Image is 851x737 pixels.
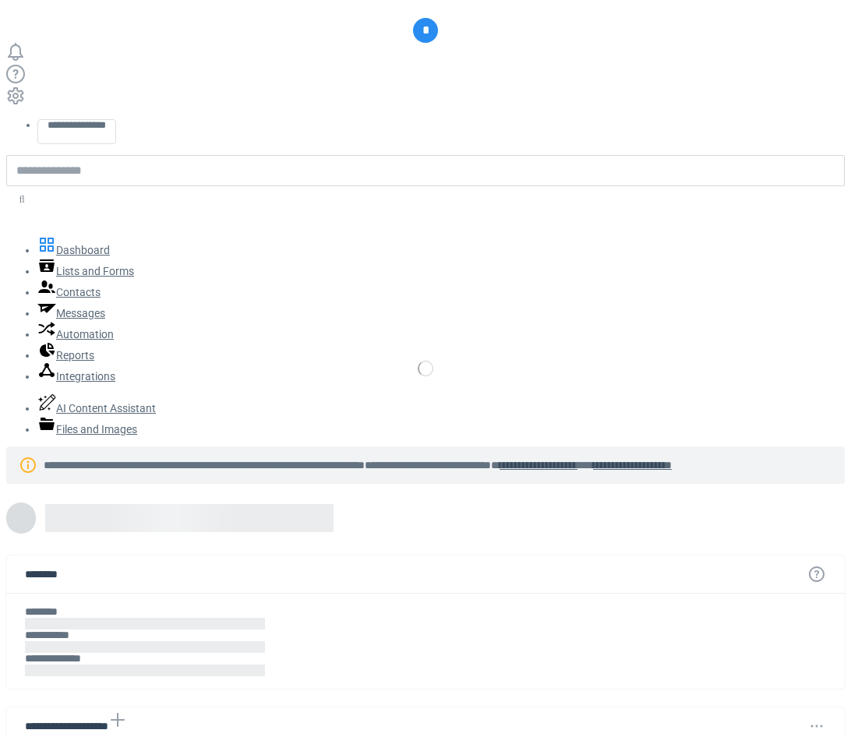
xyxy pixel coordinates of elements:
[56,402,156,414] span: AI Content Assistant
[56,244,110,256] span: Dashboard
[56,286,101,298] span: Contacts
[56,370,115,383] span: Integrations
[37,307,105,319] a: Messages
[37,402,156,414] a: AI Content Assistant
[37,423,137,436] a: Files and Images
[56,265,134,277] span: Lists and Forms
[37,370,115,383] a: Integrations
[37,244,110,256] a: Dashboard
[37,328,114,340] a: Automation
[56,307,105,319] span: Messages
[37,265,134,277] a: Lists and Forms
[37,286,101,298] a: Contacts
[56,328,114,340] span: Automation
[37,349,94,361] a: Reports
[56,423,137,436] span: Files and Images
[56,349,94,361] span: Reports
